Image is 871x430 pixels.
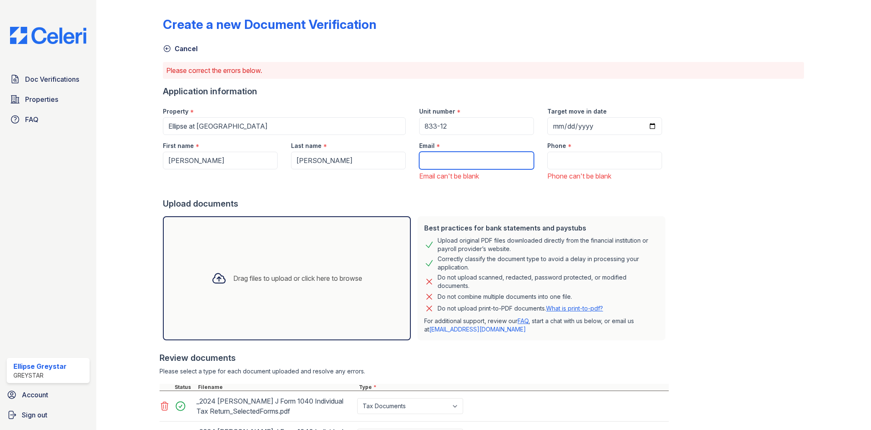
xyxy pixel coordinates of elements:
[438,304,603,313] p: Do not upload print-to-PDF documents.
[3,407,93,423] a: Sign out
[291,142,322,150] label: Last name
[7,111,90,128] a: FAQ
[163,107,188,116] label: Property
[419,171,534,181] div: Email can't be blank
[160,367,669,376] div: Please select a type for each document uploaded and resolve any errors.
[424,223,659,233] div: Best practices for bank statements and paystubs
[196,394,354,418] div: _2024 [PERSON_NAME] J Form 1040 Individual Tax Return_SelectedForms.pdf
[429,326,526,333] a: [EMAIL_ADDRESS][DOMAIN_NAME]
[22,410,47,420] span: Sign out
[233,273,362,283] div: Drag files to upload or click here to browse
[163,198,669,210] div: Upload documents
[419,107,455,116] label: Unit number
[163,17,376,32] div: Create a new Document Verification
[438,292,572,302] div: Do not combine multiple documents into one file.
[547,142,566,150] label: Phone
[13,361,67,371] div: Ellipse Greystar
[3,386,93,403] a: Account
[25,94,58,104] span: Properties
[22,390,48,400] span: Account
[438,236,659,253] div: Upload original PDF files downloaded directly from the financial institution or payroll provider’...
[163,44,198,54] a: Cancel
[438,255,659,272] div: Correctly classify the document type to avoid a delay in processing your application.
[424,317,659,334] p: For additional support, review our , start a chat with us below, or email us at
[196,384,357,391] div: Filename
[3,27,93,44] img: CE_Logo_Blue-a8612792a0a2168367f1c8372b55b34899dd931a85d93a1a3d3e32e68fde9ad4.png
[547,171,662,181] div: Phone can't be blank
[7,91,90,108] a: Properties
[419,142,435,150] label: Email
[7,71,90,88] a: Doc Verifications
[518,317,528,324] a: FAQ
[357,384,669,391] div: Type
[547,107,607,116] label: Target move in date
[163,142,194,150] label: First name
[25,114,39,124] span: FAQ
[25,74,79,84] span: Doc Verifications
[163,85,669,97] div: Application information
[160,352,669,364] div: Review documents
[438,273,659,290] div: Do not upload scanned, redacted, password protected, or modified documents.
[173,384,196,391] div: Status
[13,371,67,380] div: Greystar
[546,305,603,312] a: What is print-to-pdf?
[166,65,801,75] p: Please correct the errors below.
